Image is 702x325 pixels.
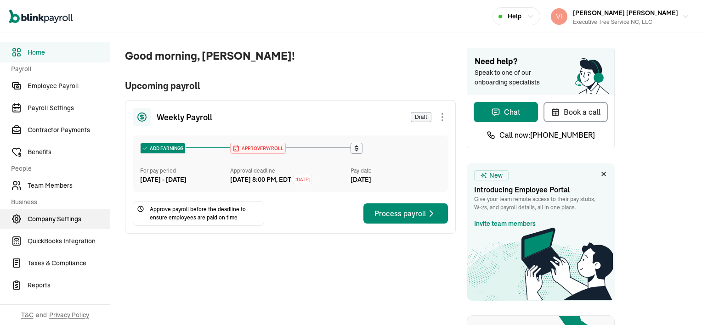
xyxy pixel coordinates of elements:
[474,195,607,212] p: Give your team remote access to their pay stubs, W‑2s, and payroll details, all in one place.
[125,79,456,93] span: Upcoming payroll
[11,164,104,174] span: People
[28,125,110,135] span: Contractor Payments
[11,64,104,74] span: Payroll
[475,56,607,68] span: Need help?
[28,103,110,113] span: Payroll Settings
[157,111,212,123] span: Weekly Payroll
[491,106,521,118] div: Chat
[28,81,110,91] span: Employee Payroll
[474,219,536,229] a: Invite team members
[351,175,441,185] div: [DATE]
[28,214,110,224] span: Company Settings
[9,3,73,30] nav: Global
[493,7,540,25] button: Help
[551,106,600,118] div: Book a call
[21,310,34,319] span: T&C
[28,236,110,246] span: QuickBooks Integration
[230,175,291,185] div: [DATE] 8:00 PM, EDT
[374,208,437,219] div: Process payroll
[49,310,89,319] span: Privacy Policy
[474,102,538,122] button: Chat
[508,11,521,21] span: Help
[547,5,693,28] button: [PERSON_NAME] [PERSON_NAME]Executive Tree Service NC, LLC
[475,68,553,87] span: Speak to one of our onboarding specialists
[230,167,347,175] div: Approval deadline
[140,167,230,175] div: For pay period
[125,48,456,64] span: Good morning, [PERSON_NAME]!
[573,18,678,26] div: Executive Tree Service NC, LLC
[499,129,595,140] span: Call now: [PHONE_NUMBER]
[141,143,185,153] div: ADD EARNINGS
[351,167,441,175] div: Pay date
[573,9,678,17] span: [PERSON_NAME] [PERSON_NAME]
[11,197,104,207] span: Business
[240,145,283,152] span: APPROVE PAYROLL
[295,176,310,183] span: [DATE]
[363,203,448,224] button: Process payroll
[656,281,702,325] iframe: Chat Widget
[474,184,607,195] h3: Introducing Employee Portal
[150,205,260,222] span: Approve payroll before the deadline to ensure employees are paid on time
[28,280,110,290] span: Reports
[543,102,608,122] button: Book a call
[28,48,110,57] span: Home
[140,175,230,185] div: [DATE] - [DATE]
[489,171,503,180] span: New
[28,147,110,157] span: Benefits
[28,181,110,191] span: Team Members
[411,112,431,122] span: Draft
[28,258,110,268] span: Taxes & Compliance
